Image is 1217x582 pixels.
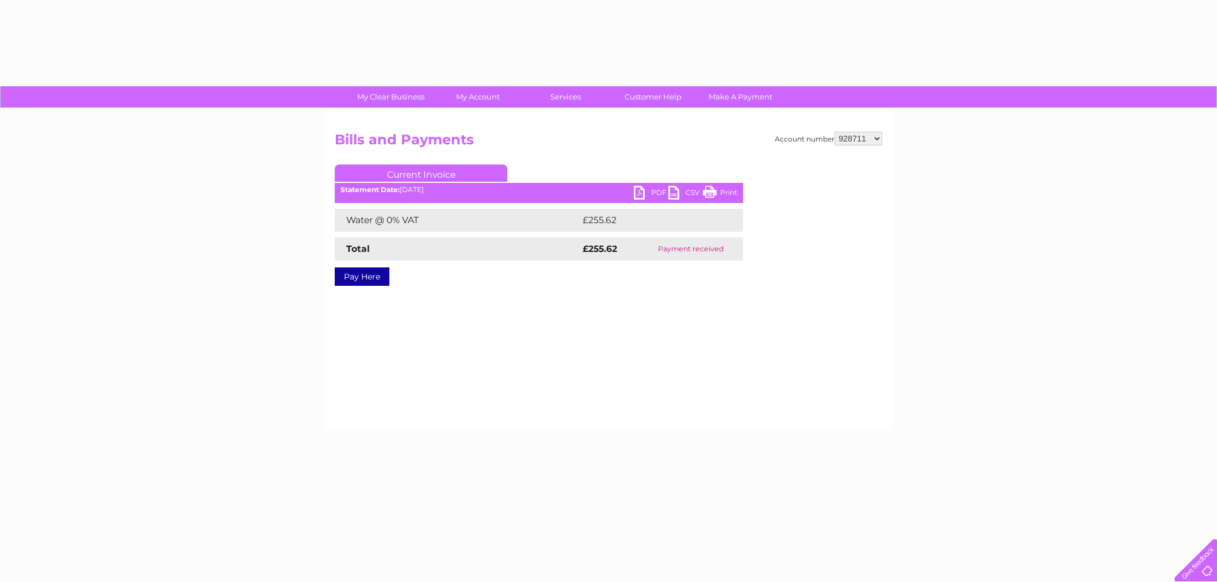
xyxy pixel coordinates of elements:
[668,186,703,202] a: CSV
[634,186,668,202] a: PDF
[335,132,882,154] h2: Bills and Payments
[431,86,526,108] a: My Account
[580,209,722,232] td: £255.62
[775,132,882,145] div: Account number
[335,267,389,286] a: Pay Here
[703,186,737,202] a: Print
[693,86,788,108] a: Make A Payment
[335,209,580,232] td: Water @ 0% VAT
[583,243,617,254] strong: £255.62
[346,243,370,254] strong: Total
[335,186,743,194] div: [DATE]
[343,86,438,108] a: My Clear Business
[518,86,613,108] a: Services
[335,164,507,182] a: Current Invoice
[638,238,743,261] td: Payment received
[340,185,400,194] b: Statement Date:
[606,86,701,108] a: Customer Help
